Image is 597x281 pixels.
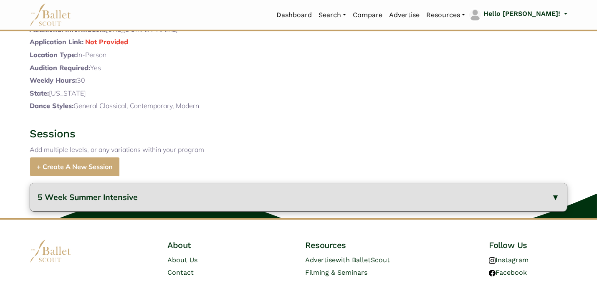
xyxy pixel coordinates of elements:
[30,157,120,177] a: + Create A New Session
[489,256,529,264] a: Instagram
[30,63,90,72] span: Audition Required:
[167,268,194,276] a: Contact
[30,101,292,111] p: General Classical, Contemporary, Modern
[30,76,77,84] span: Weekly Hours:
[30,89,49,97] span: State:
[336,256,390,264] span: with BalletScout
[305,256,390,264] a: Advertisewith BalletScout
[30,144,567,155] p: Add multiple levels, or any variations within your program
[30,183,567,211] button: 5 Week Summer Intensive
[273,6,315,24] a: Dashboard
[30,88,292,99] p: [US_STATE]
[30,75,292,86] p: 30
[423,6,468,24] a: Resources
[30,50,292,61] p: In-Person
[468,8,567,22] a: profile picture Hello [PERSON_NAME]!
[489,270,496,276] img: facebook logo
[30,63,292,73] p: Yes
[305,240,430,251] h4: Resources
[489,268,527,276] a: Facebook
[489,257,496,264] img: instagram logo
[30,127,567,141] h3: Sessions
[30,51,77,59] span: Location Type:
[30,101,73,110] span: Dance Styles:
[483,8,560,19] p: Hello [PERSON_NAME]!
[85,38,128,46] span: Not Provided
[349,6,386,24] a: Compare
[305,268,367,276] a: Filming & Seminars
[167,240,246,251] h4: About
[30,38,83,46] span: Application Link:
[489,240,567,251] h4: Follow Us
[30,25,106,33] span: Additional Information:
[315,6,349,24] a: Search
[38,192,138,202] span: 5 Week Summer Intensive
[469,9,481,21] img: profile picture
[167,256,197,264] a: About Us
[386,6,423,24] a: Advertise
[30,240,71,263] img: logo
